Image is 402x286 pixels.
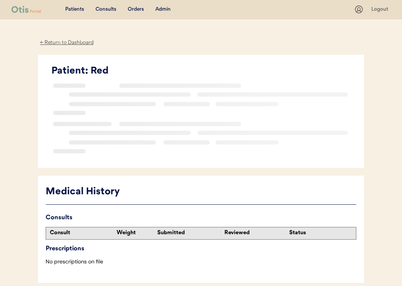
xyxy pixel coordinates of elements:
[224,229,287,237] div: Reviewed
[51,64,356,79] div: Patient: Red
[46,258,356,266] div: No prescriptions on file
[38,38,96,47] div: ← Return to Dashboard
[46,212,356,223] div: Consults
[46,243,356,254] div: Prescriptions
[289,229,352,237] div: Status
[128,6,144,13] div: Orders
[50,229,113,237] div: Consult
[65,6,84,13] div: Patients
[46,185,356,199] div: Medical History
[157,229,220,237] div: Submitted
[371,6,390,13] div: Logout
[96,6,116,13] div: Consults
[117,229,155,237] div: Weight
[155,6,171,13] div: Admin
